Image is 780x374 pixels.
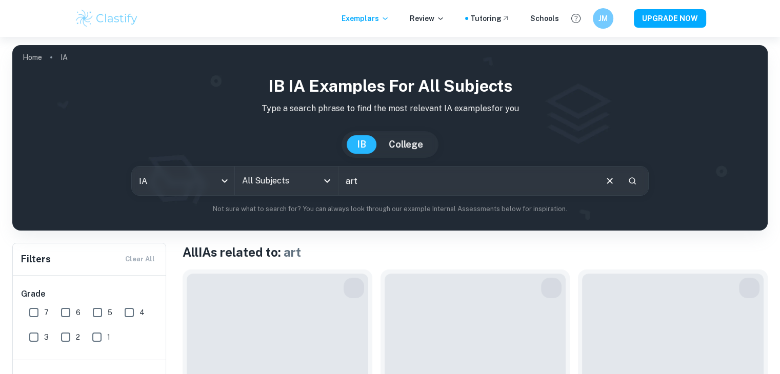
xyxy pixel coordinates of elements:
[61,52,68,63] p: IA
[567,10,585,27] button: Help and Feedback
[21,288,158,300] h6: Grade
[338,167,596,195] input: E.g. player arrangements, enthalpy of combustion, analysis of a big city...
[320,174,334,188] button: Open
[107,331,110,343] span: 1
[44,307,49,318] span: 7
[593,8,613,29] button: JM
[183,243,768,261] h1: All IAs related to:
[139,307,145,318] span: 4
[76,331,80,343] span: 2
[21,74,759,98] h1: IB IA examples for all subjects
[530,13,559,24] a: Schools
[76,307,81,318] span: 6
[23,50,42,65] a: Home
[624,172,641,190] button: Search
[284,245,301,259] span: art
[600,171,619,191] button: Clear
[132,167,234,195] div: IA
[470,13,510,24] a: Tutoring
[410,13,445,24] p: Review
[342,13,389,24] p: Exemplars
[74,8,139,29] img: Clastify logo
[21,102,759,115] p: Type a search phrase to find the most relevant IA examples for you
[597,13,609,24] h6: JM
[108,307,112,318] span: 5
[21,204,759,214] p: Not sure what to search for? You can always look through our example Internal Assessments below f...
[12,45,768,231] img: profile cover
[44,331,49,343] span: 3
[378,135,433,154] button: College
[634,9,706,28] button: UPGRADE NOW
[21,252,51,266] h6: Filters
[347,135,376,154] button: IB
